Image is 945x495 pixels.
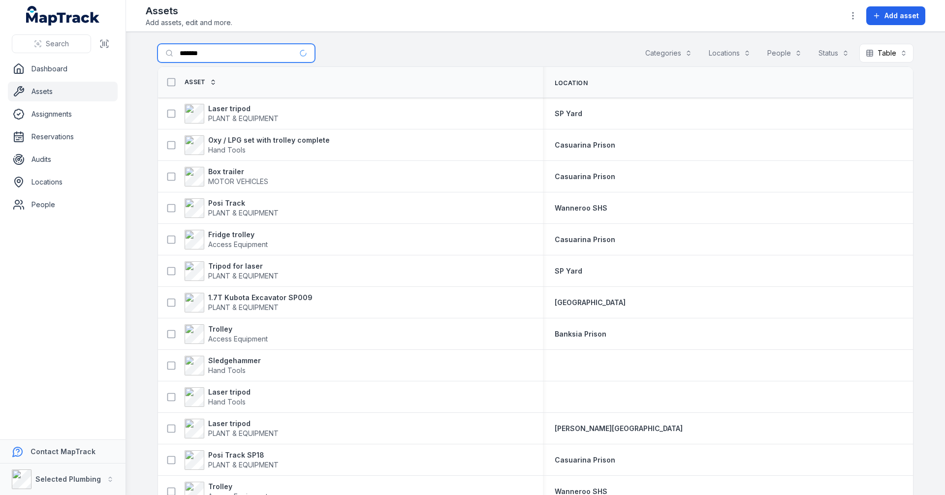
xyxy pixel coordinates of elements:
a: Assignments [8,104,118,124]
a: Laser tripodPLANT & EQUIPMENT [185,104,279,124]
a: Banksia Prison [555,329,606,339]
span: SP Yard [555,267,582,275]
strong: Fridge trolley [208,230,268,240]
span: PLANT & EQUIPMENT [208,272,279,280]
a: Oxy / LPG set with trolley completeHand Tools [185,135,330,155]
strong: Oxy / LPG set with trolley complete [208,135,330,145]
span: [GEOGRAPHIC_DATA] [555,298,626,307]
a: Casuarina Prison [555,140,615,150]
span: Hand Tools [208,366,246,374]
strong: Posi Track [208,198,279,208]
a: Box trailerMOTOR VEHICLES [185,167,268,186]
span: Access Equipment [208,335,268,343]
button: People [761,44,808,62]
button: Search [12,34,91,53]
a: Reservations [8,127,118,147]
a: Laser tripodHand Tools [185,387,251,407]
span: Hand Tools [208,146,246,154]
span: PLANT & EQUIPMENT [208,461,279,469]
span: Banksia Prison [555,330,606,338]
a: SledgehammerHand Tools [185,356,261,375]
span: [PERSON_NAME][GEOGRAPHIC_DATA] [555,424,683,433]
span: PLANT & EQUIPMENT [208,209,279,217]
a: Assets [8,82,118,101]
span: Casuarina Prison [555,172,615,181]
strong: Trolley [208,324,268,334]
span: SP Yard [555,109,582,118]
a: Audits [8,150,118,169]
a: SP Yard [555,109,582,119]
span: Hand Tools [208,398,246,406]
a: Locations [8,172,118,192]
a: Fridge trolleyAccess Equipment [185,230,268,249]
strong: Box trailer [208,167,268,177]
span: Access Equipment [208,240,268,248]
a: Casuarina Prison [555,235,615,245]
span: Wanneroo SHS [555,204,607,212]
button: Table [859,44,913,62]
button: Status [812,44,855,62]
span: Add assets, edit and more. [146,18,232,28]
button: Categories [639,44,698,62]
span: Casuarina Prison [555,456,615,464]
a: Casuarina Prison [555,455,615,465]
a: TrolleyAccess Equipment [185,324,268,344]
span: Search [46,39,69,49]
strong: Selected Plumbing [35,475,101,483]
a: MapTrack [26,6,100,26]
strong: Trolley [208,482,268,492]
a: People [8,195,118,215]
a: Posi Track SP18PLANT & EQUIPMENT [185,450,279,470]
strong: 1.7T Kubota Excavator SP009 [208,293,313,303]
a: Tripod for laserPLANT & EQUIPMENT [185,261,279,281]
a: SP Yard [555,266,582,276]
span: PLANT & EQUIPMENT [208,303,279,311]
a: Dashboard [8,59,118,79]
a: [PERSON_NAME][GEOGRAPHIC_DATA] [555,424,683,433]
button: Locations [702,44,757,62]
a: Laser tripodPLANT & EQUIPMENT [185,419,279,438]
a: [GEOGRAPHIC_DATA] [555,298,626,308]
span: Casuarina Prison [555,141,615,149]
a: Asset [185,78,217,86]
span: Asset [185,78,206,86]
a: Casuarina Prison [555,172,615,182]
strong: Contact MapTrack [31,447,95,456]
a: 1.7T Kubota Excavator SP009PLANT & EQUIPMENT [185,293,313,312]
strong: Posi Track SP18 [208,450,279,460]
strong: Laser tripod [208,387,251,397]
strong: Laser tripod [208,104,279,114]
strong: Laser tripod [208,419,279,429]
strong: Sledgehammer [208,356,261,366]
strong: Tripod for laser [208,261,279,271]
span: Location [555,79,588,87]
span: MOTOR VEHICLES [208,177,268,186]
h2: Assets [146,4,232,18]
span: PLANT & EQUIPMENT [208,114,279,123]
a: Wanneroo SHS [555,203,607,213]
a: Posi TrackPLANT & EQUIPMENT [185,198,279,218]
span: Add asset [884,11,919,21]
button: Add asset [866,6,925,25]
span: PLANT & EQUIPMENT [208,429,279,437]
